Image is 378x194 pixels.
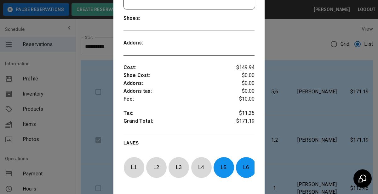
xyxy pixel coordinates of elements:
[123,160,144,175] p: L 1
[123,79,233,87] p: Addons :
[123,87,233,95] p: Addons tax :
[123,95,233,103] p: Fee :
[233,117,255,127] p: $171.19
[236,160,256,175] p: L 6
[123,15,156,22] p: Shoes :
[123,117,233,127] p: Grand Total :
[123,140,255,149] p: LANES
[233,72,255,79] p: $0.00
[146,160,167,175] p: L 2
[233,95,255,103] p: $10.00
[123,109,233,117] p: Tax :
[191,160,212,175] p: L 4
[168,160,189,175] p: L 3
[233,87,255,95] p: $0.00
[123,72,233,79] p: Shoe Cost :
[233,109,255,117] p: $11.25
[233,64,255,72] p: $149.94
[213,160,234,175] p: L 5
[233,79,255,87] p: $0.00
[123,64,233,72] p: Cost :
[123,39,156,47] p: Addons :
